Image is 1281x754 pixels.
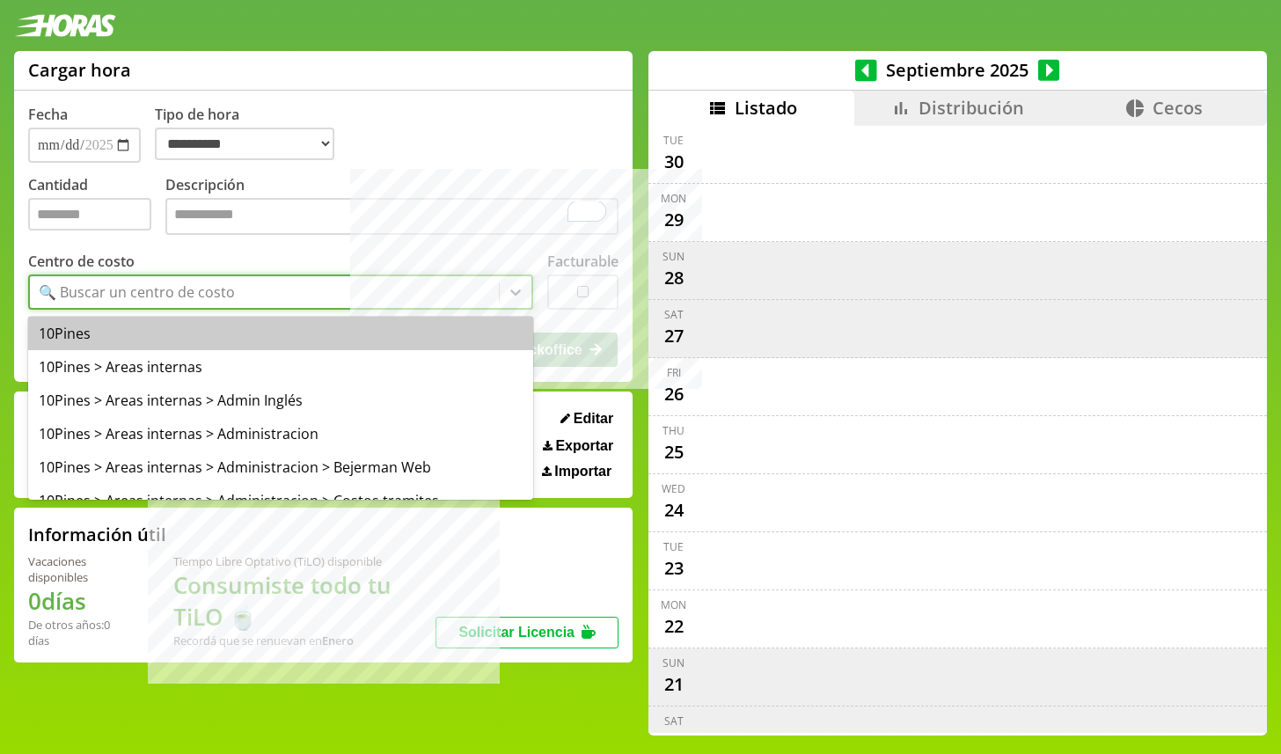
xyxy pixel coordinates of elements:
[574,411,613,427] span: Editar
[660,438,688,466] div: 25
[663,539,684,554] div: Tue
[735,96,797,120] span: Listado
[663,133,684,148] div: Tue
[662,423,684,438] div: Thu
[661,191,686,206] div: Mon
[165,175,619,239] label: Descripción
[660,264,688,292] div: 28
[28,350,533,384] div: 10Pines > Areas internas
[28,523,166,546] h2: Información útil
[538,437,619,455] button: Exportar
[39,282,235,302] div: 🔍 Buscar un centro de costo
[14,14,116,37] img: logotipo
[28,484,533,537] div: 10Pines > Areas internas > Administracion > Costos tramites Administrativos
[660,554,688,582] div: 23
[660,148,688,176] div: 30
[458,625,575,640] span: Solicitar Licencia
[173,553,436,569] div: Tiempo Libre Optativo (TiLO) disponible
[28,105,68,124] label: Fecha
[664,307,684,322] div: Sat
[155,105,348,163] label: Tipo de hora
[660,670,688,699] div: 21
[155,128,334,160] select: Tipo de hora
[322,633,354,648] b: Enero
[28,317,533,350] div: 10Pines
[547,252,619,271] label: Facturable
[660,380,688,408] div: 26
[28,198,151,231] input: Cantidad
[28,585,131,617] h1: 0 días
[173,633,436,648] div: Recordá que se renuevan en
[28,617,131,648] div: De otros años: 0 días
[28,58,131,82] h1: Cargar hora
[28,252,135,271] label: Centro de costo
[662,655,684,670] div: Sun
[660,322,688,350] div: 27
[555,410,619,428] button: Editar
[661,597,686,612] div: Mon
[919,96,1024,120] span: Distribución
[555,438,613,454] span: Exportar
[662,481,685,496] div: Wed
[554,464,611,479] span: Importar
[877,58,1038,82] span: Septiembre 2025
[28,175,165,239] label: Cantidad
[28,553,131,585] div: Vacaciones disponibles
[1153,96,1203,120] span: Cecos
[664,714,684,728] div: Sat
[660,206,688,234] div: 29
[173,569,436,633] h1: Consumiste todo tu TiLO 🍵
[28,384,533,417] div: 10Pines > Areas internas > Admin Inglés
[28,450,533,484] div: 10Pines > Areas internas > Administracion > Bejerman Web
[660,496,688,524] div: 24
[660,612,688,641] div: 22
[648,126,1267,733] div: scrollable content
[667,365,681,380] div: Fri
[165,198,619,235] textarea: To enrich screen reader interactions, please activate Accessibility in Grammarly extension settings
[28,417,533,450] div: 10Pines > Areas internas > Administracion
[436,617,619,648] button: Solicitar Licencia
[662,249,684,264] div: Sun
